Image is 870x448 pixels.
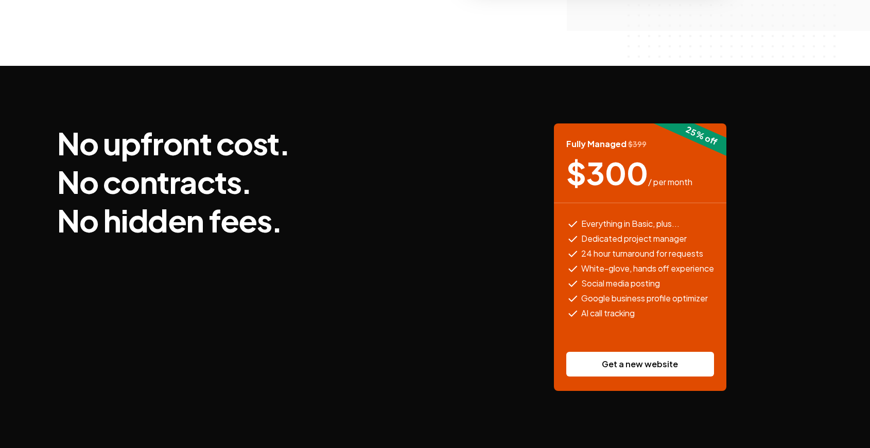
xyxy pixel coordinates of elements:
h3: No upfront cost. No contracts. No hidden fees. [57,123,290,239]
div: 25 % off [649,106,754,165]
span: $ 300 [566,157,648,188]
span: Social media posting [581,277,660,290]
span: $ 399 [628,139,647,149]
span: White-glove, hands off experience [581,262,714,275]
span: Dedicated project manager [581,232,687,245]
a: Get a new website [566,352,714,377]
span: 24 hour turnaround for requests [581,247,703,260]
span: AI call tracking [581,307,635,320]
span: Everything in Basic, plus... [581,218,680,230]
span: Google business profile optimizer [581,292,708,305]
span: Fully Managed [566,138,647,150]
span: / per month [648,176,692,188]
